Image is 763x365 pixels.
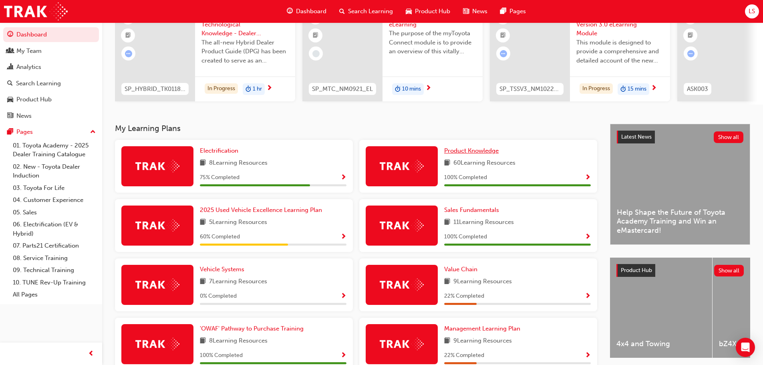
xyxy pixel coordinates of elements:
span: book-icon [444,158,450,168]
span: Toyota Safety Sense Version 3.0 eLearning Module [576,11,664,38]
h3: My Learning Plans [115,124,597,133]
span: Show Progress [340,174,346,181]
span: 100 % Completed [444,232,487,242]
span: 22 % Completed [444,351,484,360]
a: News [3,109,99,123]
div: In Progress [205,83,238,94]
span: 'OWAF' Pathway to Purchase Training [200,325,304,332]
span: news-icon [7,113,13,120]
span: Latest News [621,133,652,140]
span: Vehicle Systems [200,266,244,273]
span: LS [749,7,755,16]
span: 9 Learning Resources [453,277,512,287]
span: Product Hub [621,267,652,274]
div: Search Learning [16,79,61,88]
div: News [16,111,32,121]
span: This module is designed to provide a comprehensive and detailed account of the new enhanced Toyot... [576,38,664,65]
span: News [472,7,487,16]
span: 15 mins [628,85,646,94]
span: 11 Learning Resources [453,218,514,228]
span: Hybrid - Technological Knowledge - Dealer Product Guide (DPG) (04/2021) [201,11,289,38]
span: 22 % Completed [444,292,484,301]
a: 06. Electrification (EV & Hybrid) [10,218,99,240]
button: DashboardMy TeamAnalyticsSearch LearningProduct HubNews [3,26,99,125]
span: SP_TSSV3_NM1022_EL [499,85,560,94]
button: Show Progress [585,351,591,361]
span: The all-new Hybrid Dealer Product Guide (DPG) has been created to serve as an important introduct... [201,38,289,65]
span: Management Learning Plan [444,325,520,332]
span: 75 % Completed [200,173,240,182]
button: Pages [3,125,99,139]
span: people-icon [7,48,13,55]
a: 0SP_HYBRID_TK0118_DPGHybrid - Technological Knowledge - Dealer Product Guide (DPG) (04/2021)The a... [115,4,295,101]
img: Trak [380,219,424,232]
span: guage-icon [7,31,13,38]
a: Search Learning [3,76,99,91]
span: book-icon [444,218,450,228]
span: 5 Learning Resources [209,218,267,228]
span: up-icon [90,127,96,137]
a: Dashboard [3,27,99,42]
div: Pages [16,127,33,137]
a: 0SP_TSSV3_NM1022_ELToyota Safety Sense Version 3.0 eLearning ModuleThis module is designed to pro... [490,4,670,101]
span: duration-icon [620,84,626,95]
span: Value Chain [444,266,477,273]
a: Trak [4,2,68,20]
span: book-icon [200,336,206,346]
button: Show Progress [585,232,591,242]
span: next-icon [266,85,272,92]
span: guage-icon [287,6,293,16]
span: 100 % Completed [444,173,487,182]
span: Show Progress [585,352,591,359]
span: booktick-icon [500,30,506,41]
a: Latest NewsShow all [617,131,743,143]
a: Vehicle Systems [200,265,248,274]
div: Open Intercom Messenger [736,338,755,357]
img: Trak [380,278,424,291]
a: 2025 Used Vehicle Excellence Learning Plan [200,206,325,215]
span: search-icon [7,80,13,87]
a: 10. TUNE Rev-Up Training [10,276,99,289]
span: 9 Learning Resources [453,336,512,346]
button: Show Progress [340,232,346,242]
a: search-iconSearch Learning [333,3,399,20]
span: Show Progress [340,293,346,300]
div: In Progress [580,83,613,94]
span: booktick-icon [688,30,693,41]
span: Product Knowledge [444,147,499,154]
a: 04. Customer Experience [10,194,99,206]
a: guage-iconDashboard [280,3,333,20]
a: pages-iconPages [494,3,532,20]
a: Sales Fundamentals [444,206,502,215]
span: Electrification [200,147,238,154]
button: Show all [714,131,744,143]
span: booktick-icon [125,30,131,41]
a: Latest NewsShow allHelp Shape the Future of Toyota Academy Training and Win an eMastercard! [610,124,750,245]
div: My Team [16,46,42,56]
span: prev-icon [88,349,94,359]
span: next-icon [651,85,657,92]
span: book-icon [200,277,206,287]
span: 0 % Completed [200,292,237,301]
span: pages-icon [7,129,13,136]
span: 10 mins [402,85,421,94]
span: Show Progress [585,174,591,181]
span: learningRecordVerb_ATTEMPT-icon [687,50,695,57]
span: 4x4 and Towing [616,339,706,349]
a: 01. Toyota Academy - 2025 Dealer Training Catalogue [10,139,99,161]
span: 2025 Used Vehicle Excellence Learning Plan [200,206,322,214]
button: Show Progress [585,291,591,301]
a: 4x4 and Towing [610,258,712,358]
span: learningRecordVerb_ATTEMPT-icon [500,50,507,57]
a: 08. Service Training [10,252,99,264]
a: Product HubShow all [616,264,744,277]
a: car-iconProduct Hub [399,3,457,20]
span: Product Hub [415,7,450,16]
span: Help Shape the Future of Toyota Academy Training and Win an eMastercard! [617,208,743,235]
img: Trak [135,338,179,350]
span: chart-icon [7,64,13,71]
span: 1 hr [253,85,262,94]
a: 03. Toyota For Life [10,182,99,194]
a: Product Knowledge [444,146,502,155]
span: The purpose of the myToyota Connect module is to provide an overview of this vitally important ne... [389,29,476,56]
